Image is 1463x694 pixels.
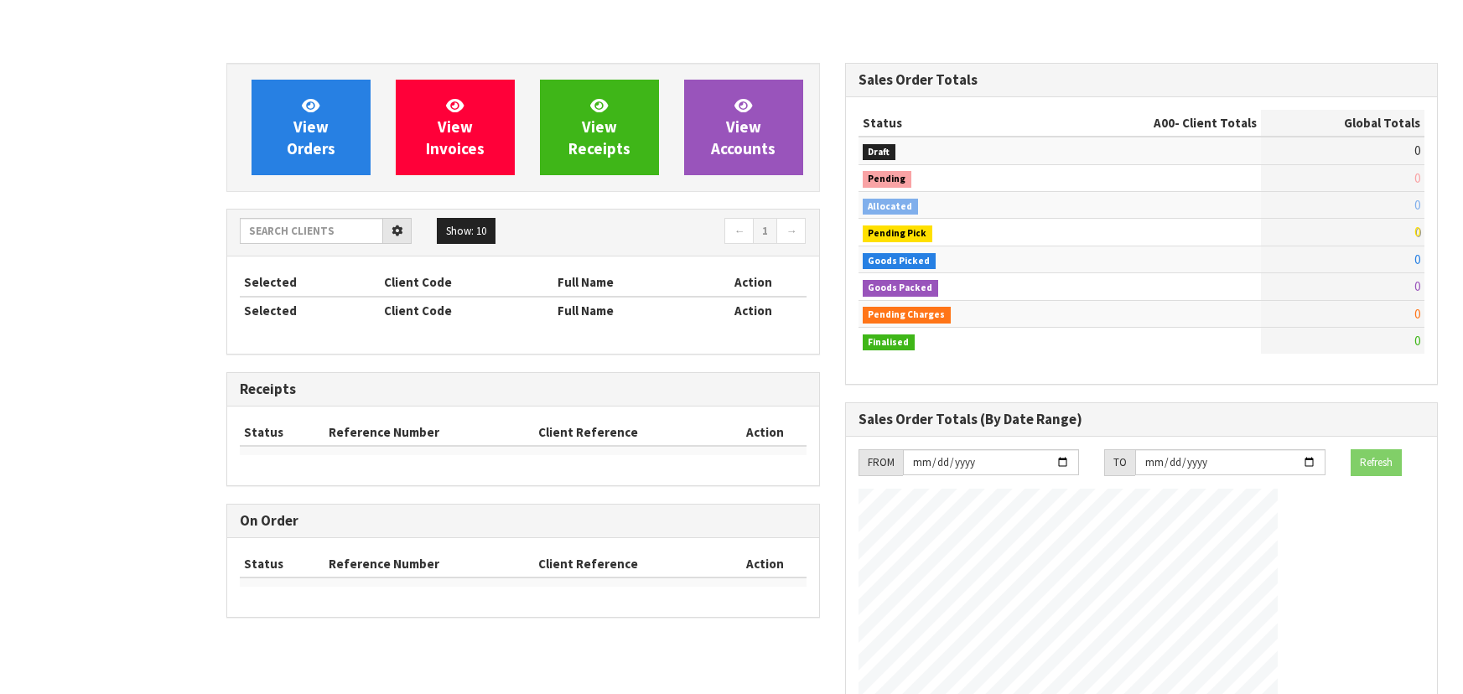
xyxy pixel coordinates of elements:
h3: Sales Order Totals [859,72,1425,88]
th: Full Name [553,269,701,296]
span: Pending Pick [863,225,933,242]
th: Selected [240,297,380,324]
div: TO [1104,449,1135,476]
th: Action [724,551,806,577]
th: Client Code [380,297,554,324]
span: Allocated [863,199,919,215]
span: 0 [1414,197,1420,213]
span: View Invoices [426,96,485,158]
th: Client Code [380,269,554,296]
div: FROM [859,449,903,476]
h3: Receipts [240,381,807,397]
th: Client Reference [534,419,725,446]
span: 0 [1414,170,1420,186]
th: Action [724,419,806,446]
span: View Orders [287,96,335,158]
th: Action [701,297,807,324]
th: - Client Totals [1045,110,1261,137]
a: ViewAccounts [684,80,803,175]
th: Reference Number [324,551,534,577]
th: Status [240,551,324,577]
th: Status [240,419,324,446]
nav: Page navigation [536,218,807,247]
span: 0 [1414,306,1420,322]
h3: Sales Order Totals (By Date Range) [859,412,1425,427]
th: Selected [240,269,380,296]
button: Show: 10 [437,218,495,245]
a: ← [724,218,754,245]
th: Client Reference [534,551,725,577]
span: Draft [863,144,896,161]
a: ViewReceipts [540,80,659,175]
th: Full Name [553,297,701,324]
span: A00 [1154,115,1175,131]
th: Global Totals [1261,110,1424,137]
span: 0 [1414,224,1420,240]
th: Action [701,269,807,296]
span: Goods Picked [863,253,936,270]
a: 1 [753,218,777,245]
span: Pending [863,171,912,188]
input: Search clients [240,218,383,244]
span: View Receipts [568,96,630,158]
span: View Accounts [711,96,776,158]
span: Pending Charges [863,307,952,324]
span: 0 [1414,251,1420,267]
h3: On Order [240,513,807,529]
a: ViewInvoices [396,80,515,175]
span: 0 [1414,333,1420,349]
span: Finalised [863,334,916,351]
span: 0 [1414,142,1420,158]
a: ViewOrders [252,80,371,175]
button: Refresh [1351,449,1402,476]
th: Reference Number [324,419,534,446]
span: 0 [1414,278,1420,294]
th: Status [859,110,1045,137]
span: Goods Packed [863,280,939,297]
a: → [776,218,806,245]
